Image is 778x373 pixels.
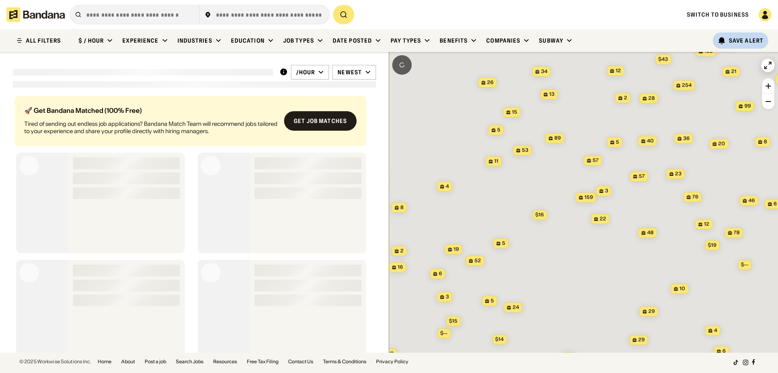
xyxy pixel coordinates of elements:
[741,261,748,267] span: $--
[13,93,376,353] div: grid
[231,37,265,44] div: Education
[145,359,166,364] a: Post a job
[294,118,347,124] div: Get job matches
[446,293,449,300] span: 3
[683,135,690,142] span: 36
[675,170,682,177] span: 23
[774,201,777,207] span: 6
[708,242,716,248] span: $19
[647,138,654,144] span: 40
[323,359,366,364] a: Terms & Conditions
[541,68,547,75] span: 34
[449,318,457,324] span: $15
[497,127,500,134] span: 5
[512,109,517,116] span: 15
[658,56,668,62] span: $43
[593,157,599,164] span: 57
[400,204,404,211] span: 8
[539,37,563,44] div: Subway
[486,37,520,44] div: Companies
[376,359,408,364] a: Privacy Policy
[338,69,362,76] div: Newest
[522,147,528,154] span: 53
[718,140,725,147] span: 20
[494,158,498,165] span: 11
[440,37,468,44] div: Benefits
[122,37,158,44] div: Experience
[24,107,278,114] div: 🚀 Get Bandana Matched (100% Free)
[704,221,710,228] span: 12
[296,69,315,76] div: /hour
[177,37,212,44] div: Industries
[734,229,740,236] span: 78
[6,7,65,22] img: Bandana logotype
[744,103,751,110] span: 99
[714,327,717,334] span: 4
[391,37,421,44] div: Pay Types
[729,37,763,44] div: Save Alert
[687,11,749,18] a: Switch to Business
[439,270,442,277] span: 6
[554,135,561,142] span: 89
[213,359,237,364] a: Resources
[513,304,519,311] span: 24
[24,120,278,135] div: Tired of sending out endless job applications? Bandana Match Team will recommend jobs tailored to...
[616,67,621,74] span: 12
[79,37,104,44] div: $ / hour
[333,37,372,44] div: Date Posted
[474,257,481,264] span: 52
[639,173,645,180] span: 57
[487,79,494,86] span: 26
[388,350,394,357] span: 10
[624,95,627,101] span: 2
[440,330,448,336] span: $--
[605,188,608,194] span: 3
[454,246,459,253] span: 19
[98,359,111,364] a: Home
[288,359,313,364] a: Contact Us
[705,48,713,55] span: 135
[491,298,494,304] span: 5
[682,82,692,89] span: 254
[400,248,404,254] span: 2
[764,138,767,145] span: 8
[176,359,203,364] a: Search Jobs
[535,211,544,218] span: $16
[647,229,654,236] span: 48
[283,37,314,44] div: Job Types
[648,308,655,315] span: 29
[731,68,737,75] span: 21
[693,194,699,201] span: 76
[722,348,726,355] span: 6
[121,359,135,364] a: About
[26,38,61,43] div: ALL FILTERS
[616,139,619,146] span: 5
[638,336,645,343] span: 29
[549,91,555,98] span: 13
[446,183,449,190] span: 4
[680,285,685,292] span: 10
[398,264,403,271] span: 16
[19,359,91,364] div: © 2025 Workwise Solutions Inc.
[495,336,504,342] span: $14
[600,216,606,222] span: 22
[648,95,655,102] span: 28
[247,359,278,364] a: Free Tax Filing
[502,240,505,247] span: 5
[748,197,755,204] span: 46
[585,194,593,201] span: 159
